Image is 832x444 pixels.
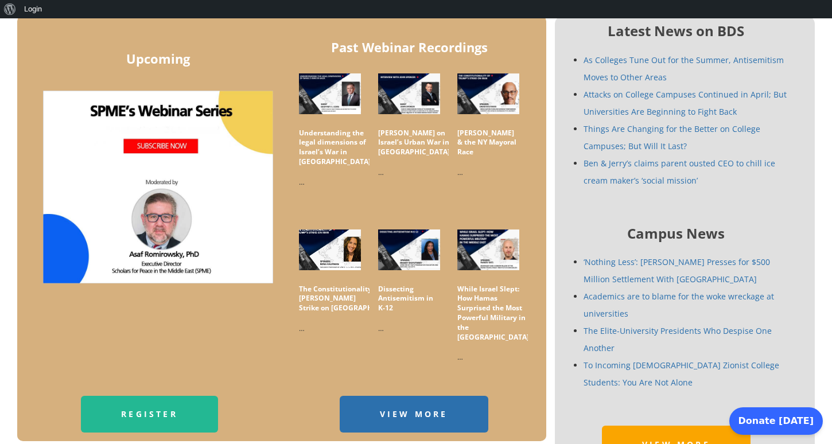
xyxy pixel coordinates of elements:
span: Upcoming [126,50,190,67]
a: Ben & Jerry’s claims parent ousted CEO to chill ice cream maker’s ‘social mission’ [584,158,775,186]
h5: Campus News [555,224,798,243]
h5: Dissecting Antisemitism in K-12 [378,285,440,313]
a: Attacks on College Campuses Continued in April; But Universities Are Beginning to Fight Back [584,89,787,117]
p: … [299,176,361,188]
h5: [PERSON_NAME] on Israel’s Urban War in [GEOGRAPHIC_DATA] [378,128,450,157]
p: … [299,322,361,334]
h5: While Israel Slept: How Hamas Surprised the Most Powerful Military in the [GEOGRAPHIC_DATA] [457,285,529,342]
a: Things Are Changing for the Better on College Campuses; But Will It Last? [584,123,760,151]
p: … [378,166,440,178]
a: To Incoming [DEMOGRAPHIC_DATA] Zionist College Students: You Are Not Alone [584,360,779,388]
a: The Elite-University Presidents Who Despise One Another [584,325,772,353]
p: … [457,166,519,178]
span: Register [121,408,178,419]
a: Register [81,396,218,433]
span: Past Webinar Recordings [331,38,488,56]
h5: Understanding the legal dimensions of Israel’s War in [GEOGRAPHIC_DATA] [299,128,371,167]
a: As Colleges Tune Out for the Summer, Antisemitism Moves to Other Areas [584,54,784,83]
p: … [378,322,440,334]
h5: The Constitutionality of [PERSON_NAME] Strike on [GEOGRAPHIC_DATA] [299,285,403,313]
h5: Latest News on BDS [555,21,798,41]
h5: [PERSON_NAME] & the NY Mayoral Race [457,128,519,157]
p: … [457,351,519,363]
a: ‘Nothing Less’: [PERSON_NAME] Presses for $500 Million Settlement With [GEOGRAPHIC_DATA] [584,256,770,285]
span: View More [380,408,448,419]
a: Academics are to blame for the woke wreckage at universities [584,291,774,319]
a: View More [340,396,488,433]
